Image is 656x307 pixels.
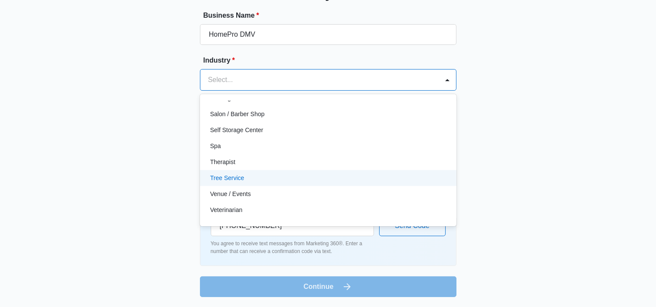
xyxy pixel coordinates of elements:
[210,126,263,135] p: Self Storage Center
[211,240,374,255] p: You agree to receive text messages from Marketing 360®. Enter a number that can receive a confirm...
[210,206,243,215] p: Veterinarian
[210,190,251,199] p: Venue / Events
[210,142,221,151] p: Spa
[200,24,456,45] input: e.g. Jane's Plumbing
[210,110,265,119] p: Salon / Barber Shop
[210,174,244,183] p: Tree Service
[203,55,460,66] label: Industry
[210,158,235,167] p: Therapist
[203,10,460,21] label: Business Name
